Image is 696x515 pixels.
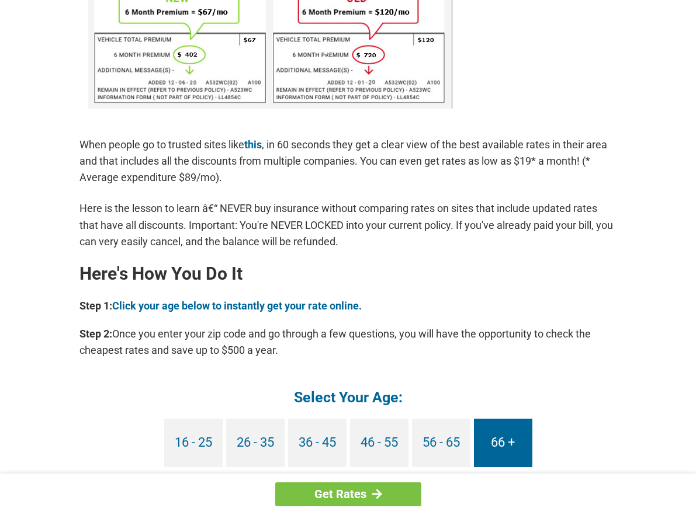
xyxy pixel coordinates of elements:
[412,419,470,467] a: 56 - 65
[79,300,112,312] b: Step 1:
[79,326,617,359] p: Once you enter your zip code and go through a few questions, you will have the opportunity to che...
[79,265,617,283] h2: Here's How You Do It
[79,200,617,249] p: Here is the lesson to learn â€“ NEVER buy insurance without comparing rates on sites that include...
[112,300,362,312] a: Click your age below to instantly get your rate online.
[350,419,408,467] a: 46 - 55
[244,138,262,151] a: this
[164,419,223,467] a: 16 - 25
[474,419,532,467] a: 66 +
[79,137,617,186] p: When people go to trusted sites like , in 60 seconds they get a clear view of the best available ...
[79,388,617,407] h4: Select Your Age:
[275,482,421,506] a: Get Rates
[288,419,347,467] a: 36 - 45
[79,328,112,340] b: Step 2:
[226,419,285,467] a: 26 - 35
